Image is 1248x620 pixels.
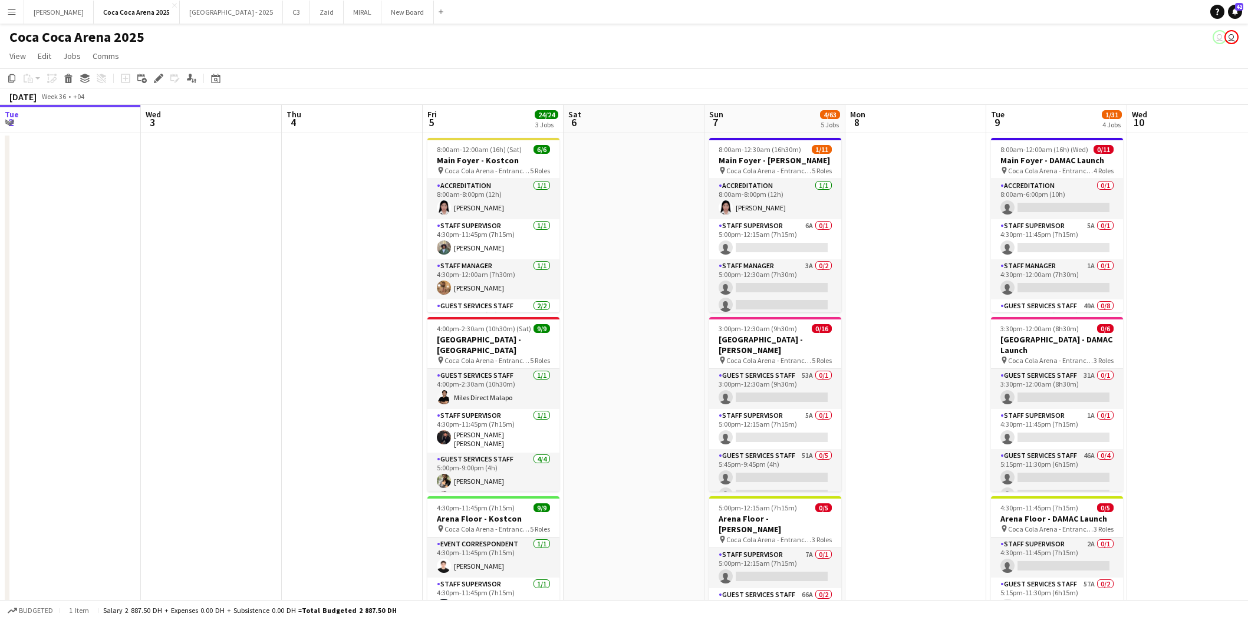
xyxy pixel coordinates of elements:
[709,259,841,316] app-card-role: Staff Manager3A0/25:00pm-12:30am (7h30m)
[427,334,559,355] h3: [GEOGRAPHIC_DATA] - [GEOGRAPHIC_DATA]
[709,138,841,312] app-job-card: 8:00am-12:30am (16h30m) (Mon)1/11Main Foyer - [PERSON_NAME] Coca Cola Arena - Entrance F5 RolesAc...
[1000,324,1097,333] span: 3:30pm-12:00am (8h30m) (Wed)
[709,449,841,558] app-card-role: Guest Services Staff51A0/55:45pm-9:45pm (4h)
[1130,116,1147,129] span: 10
[530,525,550,533] span: 5 Roles
[58,48,85,64] a: Jobs
[709,317,841,492] app-job-card: 3:00pm-12:30am (9h30m) (Mon)0/16[GEOGRAPHIC_DATA] - [PERSON_NAME] Coca Cola Arena - Entrance F5 R...
[1094,525,1114,533] span: 3 Roles
[820,110,840,119] span: 4/63
[146,109,161,120] span: Wed
[848,116,865,129] span: 8
[1008,525,1094,533] span: Coca Cola Arena - Entrance F
[991,259,1123,299] app-card-role: Staff Manager1A0/14:30pm-12:00am (7h30m)
[1228,5,1242,19] a: 42
[427,369,559,409] app-card-role: Guest Services Staff1/14:00pm-2:30am (10h30m)Miles Direct Malapo
[530,356,550,365] span: 5 Roles
[719,145,812,154] span: 8:00am-12:30am (16h30m) (Mon)
[534,503,550,512] span: 9/9
[709,513,841,535] h3: Arena Floor - [PERSON_NAME]
[726,166,812,175] span: Coca Cola Arena - Entrance F
[73,92,84,101] div: +04
[707,116,723,129] span: 7
[530,166,550,175] span: 5 Roles
[1000,503,1078,512] span: 4:30pm-11:45pm (7h15m)
[709,155,841,166] h3: Main Foyer - [PERSON_NAME]
[180,1,283,24] button: [GEOGRAPHIC_DATA] - 2025
[344,1,381,24] button: MIRAL
[821,120,839,129] div: 5 Jobs
[444,166,530,175] span: Coca Cola Arena - Entrance F
[310,1,344,24] button: Zaid
[9,51,26,61] span: View
[19,606,53,615] span: Budgeted
[427,453,559,544] app-card-role: Guest Services Staff4/45:00pm-9:00pm (4h)[PERSON_NAME]
[427,299,559,357] app-card-role: Guest Services Staff2/25:00pm-9:00pm (4h)
[991,179,1123,219] app-card-role: Accreditation0/18:00am-6:00pm (10h)
[991,299,1123,459] app-card-role: Guest Services Staff49A0/85:15pm-11:30pm (6h15m)
[287,109,301,120] span: Thu
[94,1,180,24] button: Coca Coca Arena 2025
[991,449,1123,540] app-card-role: Guest Services Staff46A0/45:15pm-11:30pm (6h15m)
[427,317,559,492] app-job-card: 4:00pm-2:30am (10h30m) (Sat)9/9[GEOGRAPHIC_DATA] - [GEOGRAPHIC_DATA] Coca Cola Arena - Entrance F...
[1213,30,1227,44] app-user-avatar: Marisol Pestano
[427,409,559,453] app-card-role: Staff Supervisor1/14:30pm-11:45pm (7h15m)[PERSON_NAME] [PERSON_NAME]
[381,1,434,24] button: New Board
[437,503,515,512] span: 4:30pm-11:45pm (7h15m)
[991,138,1123,312] app-job-card: 8:00am-12:00am (16h) (Wed)0/11Main Foyer - DAMAC Launch Coca Cola Arena - Entrance F4 RolesAccred...
[427,513,559,524] h3: Arena Floor - Kostcon
[991,513,1123,524] h3: Arena Floor - DAMAC Launch
[991,109,1005,120] span: Tue
[812,535,832,544] span: 3 Roles
[1094,356,1114,365] span: 3 Roles
[991,155,1123,166] h3: Main Foyer - DAMAC Launch
[427,578,559,618] app-card-role: Staff Supervisor1/14:30pm-11:45pm (7h15m)[PERSON_NAME]
[9,91,37,103] div: [DATE]
[812,145,832,154] span: 1/11
[427,259,559,299] app-card-role: Staff Manager1/14:30pm-12:00am (7h30m)[PERSON_NAME]
[63,51,81,61] span: Jobs
[991,317,1123,492] app-job-card: 3:30pm-12:00am (8h30m) (Wed)0/6[GEOGRAPHIC_DATA] - DAMAC Launch Coca Cola Arena - Entrance F3 Rol...
[1094,166,1114,175] span: 4 Roles
[568,109,581,120] span: Sat
[1008,166,1094,175] span: Coca Cola Arena - Entrance F
[444,356,530,365] span: Coca Cola Arena - Entrance F
[812,166,832,175] span: 5 Roles
[535,120,558,129] div: 3 Jobs
[1102,120,1121,129] div: 4 Jobs
[5,48,31,64] a: View
[302,606,397,615] span: Total Budgeted 2 887.50 DH
[103,606,397,615] div: Salary 2 887.50 DH + Expenses 0.00 DH + Subsistence 0.00 DH =
[991,334,1123,355] h3: [GEOGRAPHIC_DATA] - DAMAC Launch
[24,1,94,24] button: [PERSON_NAME]
[534,145,550,154] span: 6/6
[991,369,1123,409] app-card-role: Guest Services Staff31A0/13:30pm-12:00am (8h30m)
[88,48,124,64] a: Comms
[709,179,841,219] app-card-role: Accreditation1/18:00am-8:00pm (12h)[PERSON_NAME]
[991,537,1123,578] app-card-role: Staff Supervisor2A0/14:30pm-11:45pm (7h15m)
[709,369,841,409] app-card-role: Guest Services Staff53A0/13:00pm-12:30am (9h30m)
[1000,145,1088,154] span: 8:00am-12:00am (16h) (Wed)
[1094,145,1114,154] span: 0/11
[39,92,68,101] span: Week 36
[719,324,812,333] span: 3:00pm-12:30am (9h30m) (Mon)
[726,535,812,544] span: Coca Cola Arena - Entrance F
[709,334,841,355] h3: [GEOGRAPHIC_DATA] - [PERSON_NAME]
[283,1,310,24] button: C3
[1097,503,1114,512] span: 0/5
[437,324,531,333] span: 4:00pm-2:30am (10h30m) (Sat)
[709,409,841,449] app-card-role: Staff Supervisor5A0/15:00pm-12:15am (7h15m)
[534,324,550,333] span: 9/9
[5,109,19,120] span: Tue
[33,48,56,64] a: Edit
[427,155,559,166] h3: Main Foyer - Kostcon
[6,604,55,617] button: Budgeted
[850,109,865,120] span: Mon
[285,116,301,129] span: 4
[991,409,1123,449] app-card-role: Staff Supervisor1A0/14:30pm-11:45pm (7h15m)
[437,145,522,154] span: 8:00am-12:00am (16h) (Sat)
